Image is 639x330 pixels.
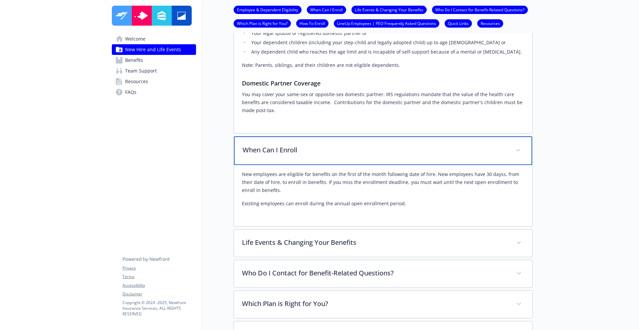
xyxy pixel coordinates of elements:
span: Team Support [125,66,157,76]
a: Privacy [122,265,196,271]
a: Which Plan is Right for You? [234,20,291,26]
a: Resources [112,76,196,87]
p: Which Plan is Right for You? [242,299,508,309]
a: Who Do I Contact for Benefit-Related Questions? [432,6,528,13]
a: Life Events & Changing Your Benefits [351,6,427,13]
li: Your legal spouse or registered domestic partner or [249,29,524,37]
a: Employee & Dependent Eligibility [234,6,302,13]
div: Life Events & Changing Your Benefits [234,230,532,257]
a: FAQs [112,87,196,97]
p: Note: Parents, siblings, and their children are not eligible dependents. [242,61,524,69]
a: New Hire and Life Events [112,44,196,55]
a: Benefits [112,55,196,66]
span: New Hire and Life Events [125,44,181,55]
a: Disclaimer [122,291,196,297]
a: LineUp Employees | PEO Frequently Asked Questions [334,20,439,26]
a: When Can I Enroll [307,6,346,13]
span: Benefits [125,55,143,66]
p: Who Do I Contact for Benefit-Related Questions? [242,268,508,278]
div: Which Plan is Right for You? [234,291,532,318]
div: When Can I Enroll [234,165,532,226]
h3: Domestic Partner Coverage [242,79,524,88]
p: Copyright © 2024 - 2025 , Newfront Insurance Services, ALL RIGHTS RESERVED [122,300,196,317]
span: Welcome [125,34,145,44]
p: When Can I Enroll [243,145,508,155]
a: Welcome [112,34,196,44]
li: Your dependent children (including your step-child and legally adopted child) up to age [DEMOGRAP... [249,39,524,47]
span: Resources [125,76,148,87]
a: Team Support [112,66,196,76]
span: FAQs [125,87,136,97]
p: New employees are eligible for benefits on the first of the month following date of hire. New emp... [242,170,524,194]
div: When Can I Enroll [234,136,532,165]
a: Terms [122,274,196,280]
p: Existing employees can enroll during the annual open enrollment period. [242,200,524,208]
div: Who Do I Contact for Benefit-Related Questions? [234,260,532,287]
a: Accessibility [122,282,196,288]
a: Resources [477,20,503,26]
p: You may cover your same-sex or opposite-sex domestic partner. IRS regulations mandate that the va... [242,90,524,114]
a: How To Enroll [296,20,328,26]
a: Quick Links [445,20,472,26]
p: Life Events & Changing Your Benefits [242,238,508,247]
li: Any dependent child who reaches the age limit and is incapable of self-support because of a menta... [249,48,524,56]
